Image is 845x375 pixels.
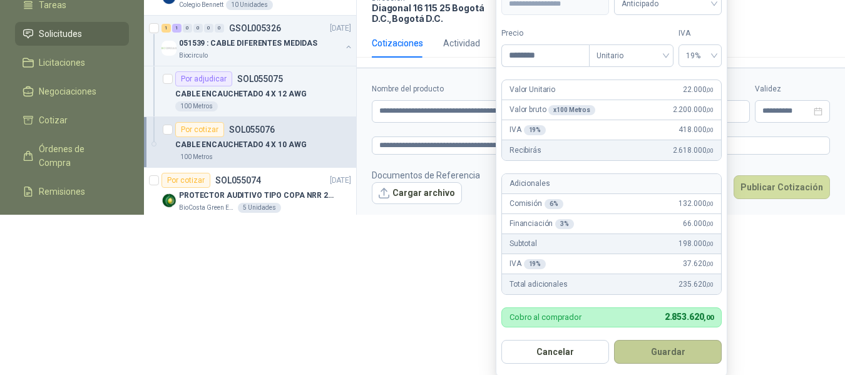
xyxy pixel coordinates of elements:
[179,190,335,202] p: PROTECTOR AUDITIVO TIPO COPA NRR 23dB
[510,313,581,321] p: Cobro al comprador
[706,240,714,247] span: ,00
[614,340,722,364] button: Guardar
[372,36,423,50] div: Cotizaciones
[524,259,546,269] div: 19 %
[161,173,210,188] div: Por cotizar
[683,218,714,230] span: 66.000
[665,312,714,322] span: 2.853.620
[15,22,129,46] a: Solicitudes
[501,340,609,364] button: Cancelar
[179,203,235,213] p: BioCosta Green Energy S.A.S
[734,175,830,199] button: Publicar Cotización
[330,175,351,187] p: [DATE]
[679,198,714,210] span: 132.000
[679,28,722,39] label: IVA
[501,28,589,39] label: Precio
[706,126,714,133] span: ,00
[175,139,307,151] p: CABLE ENCAUCHETADO 4 X 10 AWG
[686,46,714,65] span: 19%
[175,122,224,137] div: Por cotizar
[706,220,714,227] span: ,00
[39,213,94,227] span: Configuración
[510,145,541,157] p: Recibirás
[683,84,714,96] span: 22.000
[175,88,307,100] p: CABLE ENCAUCHETADO 4 X 12 AWG
[229,125,275,134] p: SOL055076
[175,101,218,111] div: 100 Metros
[706,260,714,267] span: ,00
[15,80,129,103] a: Negociaciones
[510,104,595,116] p: Valor bruto
[548,105,595,115] div: x 100 Metros
[597,46,666,65] span: Unitario
[706,147,714,154] span: ,00
[179,51,208,61] p: Biocirculo
[510,238,537,250] p: Subtotal
[679,279,714,290] span: 235.620
[193,24,203,33] div: 0
[15,208,129,232] a: Configuración
[144,117,356,168] a: Por cotizarSOL055076CABLE ENCAUCHETADO 4 X 10 AWG100 Metros
[510,198,563,210] p: Comisión
[510,84,555,96] p: Valor Unitario
[179,38,317,49] p: 051539 : CABLE DIFERENTES MEDIDAS
[39,113,68,127] span: Cotizar
[161,24,171,33] div: 1
[706,281,714,288] span: ,00
[144,168,356,218] a: Por cotizarSOL055074[DATE] Company LogoPROTECTOR AUDITIVO TIPO COPA NRR 23dBBioCosta Green Energy...
[679,124,714,136] span: 418.000
[215,176,261,185] p: SOL055074
[175,71,232,86] div: Por adjudicar
[330,23,351,34] p: [DATE]
[175,152,218,162] div: 100 Metros
[144,66,356,117] a: Por adjudicarSOL055075CABLE ENCAUCHETADO 4 X 12 AWG100 Metros
[510,124,546,136] p: IVA
[683,258,714,270] span: 37.620
[238,203,281,213] div: 5 Unidades
[755,83,830,95] label: Validez
[172,24,182,33] div: 1
[443,36,480,50] div: Actividad
[229,24,281,33] p: GSOL005326
[510,178,550,190] p: Adicionales
[215,24,224,33] div: 0
[704,314,714,322] span: ,00
[204,24,213,33] div: 0
[161,41,177,56] img: Company Logo
[161,193,177,208] img: Company Logo
[372,83,575,95] label: Nombre del producto
[510,258,546,270] p: IVA
[706,200,714,207] span: ,00
[555,219,574,229] div: 3 %
[510,218,574,230] p: Financiación
[673,145,714,157] span: 2.618.000
[161,21,354,61] a: 1 1 0 0 0 0 GSOL005326[DATE] Company Logo051539 : CABLE DIFERENTES MEDIDASBiocirculo
[524,125,546,135] div: 19 %
[237,74,283,83] p: SOL055075
[15,108,129,132] a: Cotizar
[39,85,96,98] span: Negociaciones
[183,24,192,33] div: 0
[706,86,714,93] span: ,00
[679,238,714,250] span: 198.000
[673,104,714,116] span: 2.200.000
[39,185,85,198] span: Remisiones
[372,182,462,205] button: Cargar archivo
[545,199,563,209] div: 6 %
[706,106,714,113] span: ,00
[39,56,85,69] span: Licitaciones
[39,142,117,170] span: Órdenes de Compra
[39,27,82,41] span: Solicitudes
[15,51,129,74] a: Licitaciones
[510,279,568,290] p: Total adicionales
[15,180,129,203] a: Remisiones
[372,3,506,24] p: Diagonal 16 115 25 Bogotá D.C. , Bogotá D.C.
[15,137,129,175] a: Órdenes de Compra
[372,168,480,182] p: Documentos de Referencia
